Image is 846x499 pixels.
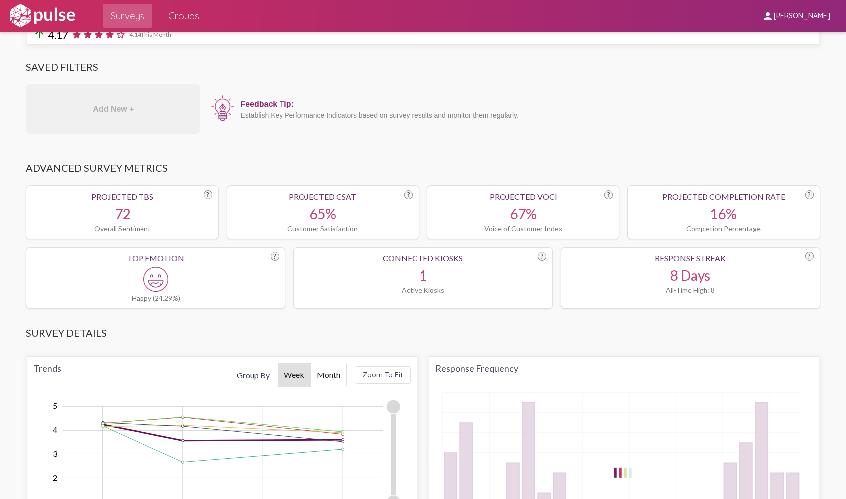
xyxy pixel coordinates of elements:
[8,3,77,28] img: white-logo.svg
[240,111,815,119] div: Establish Key Performance Indicators based on survey results and monitor them regularly.
[53,425,57,434] tspan: 4
[433,224,613,233] div: Voice of Customer Index
[604,190,613,199] div: ?
[53,473,57,482] tspan: 2
[103,4,152,28] a: Surveys
[567,253,813,263] div: Response Streak
[26,84,200,134] div: Add New +
[567,286,813,294] div: All-Time High: 8
[634,192,813,201] div: Projected Completion Rate
[32,192,212,201] div: Projected TBS
[567,267,813,284] div: 8 Days
[160,4,207,28] a: Groups
[311,363,346,387] button: Month
[33,28,45,40] mat-icon: arrow_upward
[754,6,838,25] button: [PERSON_NAME]
[168,7,199,25] span: Groups
[32,224,212,233] div: Overall Sentiment
[26,61,820,78] h3: Saved Filters
[143,267,168,292] img: Happy
[355,366,411,384] button: Zoom To Fit
[141,31,171,38] span: This Month
[129,31,171,38] span: 4.14
[278,363,310,387] button: Week
[32,253,279,263] div: Top Emotion
[111,7,144,25] span: Surveys
[237,371,270,380] div: Group By
[774,12,830,21] span: [PERSON_NAME]
[271,252,279,261] div: ?
[634,224,813,233] div: Completion Percentage
[300,267,546,284] div: 1
[53,401,57,411] tspan: 5
[762,10,774,22] mat-icon: person
[32,294,279,302] div: Happy (24.29%)
[48,29,68,41] span: 4.17
[363,371,403,379] span: Zoom To Fit
[233,205,413,222] div: 65%
[233,192,413,201] div: Projected CSAT
[33,363,229,387] div: Trends
[435,363,813,374] div: Response Frequency
[32,205,212,222] div: 72
[805,252,814,261] div: ?
[538,252,546,261] div: ?
[300,253,546,263] div: Connected Kiosks
[233,224,413,233] div: Customer Satisfaction
[240,100,815,109] div: Feedback Tip:
[26,162,820,179] h3: Advanced Survey Metrics
[26,327,820,344] h3: Survey Details
[805,190,814,199] div: ?
[204,190,212,199] div: ?
[433,192,613,201] div: Projected VoCI
[404,190,413,199] div: ?
[210,94,235,122] img: icon12.png
[634,205,813,222] div: 16%
[300,286,546,294] div: Active Kiosks
[433,205,613,222] div: 67%
[53,449,58,458] tspan: 3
